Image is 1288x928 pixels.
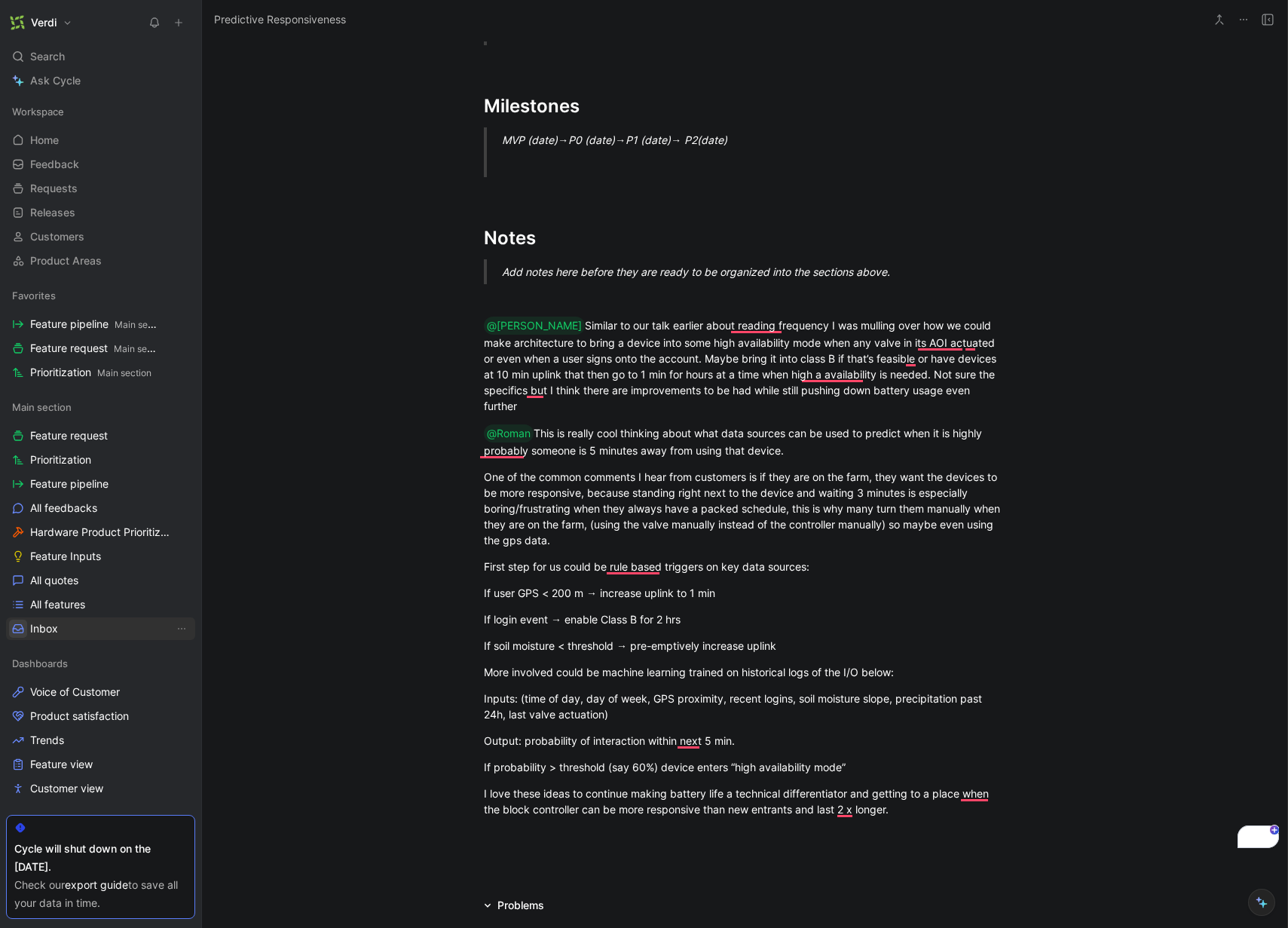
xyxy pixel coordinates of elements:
[6,225,195,248] a: Customers
[30,549,101,564] span: Feature Inputs
[115,319,169,330] span: Main section
[6,177,195,200] a: Requests
[484,469,1005,548] div: One of the common comments I hear from customers is if they are on the farm, they want the device...
[6,313,195,335] a: Feature pipelineMain section
[6,45,195,68] div: Search
[6,593,195,616] a: All features
[6,12,76,33] button: VerdiVerdi
[12,288,56,303] span: Favorites
[30,597,85,612] span: All features
[6,617,195,640] a: InboxView actions
[30,205,75,220] span: Releases
[484,759,1005,775] div: If probability > threshold (say 60%) device enters “high availability mode”
[114,343,168,354] span: Main section
[30,72,81,90] span: Ask Cycle
[484,585,1005,601] div: If user GPS < 200 m → increase uplink to 1 min
[30,757,93,772] span: Feature view
[31,16,57,29] h1: Verdi
[6,396,195,418] div: Main section
[6,153,195,176] a: Feedback
[484,93,1005,120] div: Milestones
[502,132,1023,148] div: MVP (date)→P0 (date)→P1 (date)→ P2(date)
[30,573,78,588] span: All quotes
[487,424,531,443] div: @Roman
[6,337,195,360] a: Feature requestMain section
[14,840,187,876] div: Cycle will shut down on the [DATE].
[6,473,195,495] a: Feature pipeline
[214,11,346,29] span: Predictive Responsiveness
[6,729,195,752] a: Trends
[6,100,195,123] div: Workspace
[487,317,582,335] div: @[PERSON_NAME]
[30,621,58,636] span: Inbox
[30,181,78,196] span: Requests
[484,611,1005,627] div: If login event → enable Class B for 2 hrs
[12,104,64,119] span: Workspace
[97,367,151,378] span: Main section
[6,705,195,727] a: Product satisfaction
[6,449,195,471] a: Prioritization
[30,341,158,357] span: Feature request
[484,664,1005,680] div: More involved could be machine learning trained on historical logs of the I/O below:
[484,691,1005,722] div: Inputs: (time of day, day of week, GPS proximity, recent logins, soil moisture slope, precipitati...
[30,476,109,492] span: Feature pipeline
[30,525,175,540] span: Hardware Product Prioritization
[174,621,189,636] button: View actions
[12,656,68,671] span: Dashboards
[30,685,120,700] span: Voice of Customer
[6,652,195,675] div: Dashboards
[14,876,187,912] div: Check our to save all your data in time.
[65,878,128,891] a: export guide
[6,361,195,384] a: PrioritizationMain section
[30,133,59,148] span: Home
[30,733,64,748] span: Trends
[30,501,97,516] span: All feedbacks
[6,681,195,703] a: Voice of Customer
[30,317,158,332] span: Feature pipeline
[30,428,108,443] span: Feature request
[6,569,195,592] a: All quotes
[6,250,195,272] a: Product Areas
[6,69,195,92] a: Ask Cycle
[30,365,151,381] span: Prioritization
[30,229,84,244] span: Customers
[502,265,890,278] em: Add notes here before they are ready to be organized into the sections above.
[10,15,25,30] img: Verdi
[30,709,129,724] span: Product satisfaction
[30,47,65,66] span: Search
[6,284,195,307] div: Favorites
[484,225,1005,252] div: Notes
[6,777,195,800] a: Customer view
[484,786,1005,817] div: I love these ideas to continue making battery life a technical differentiator and getting to a pl...
[478,896,550,914] div: Problems
[6,497,195,519] a: All feedbacks
[6,129,195,152] a: Home
[6,424,195,447] a: Feature request
[12,400,72,415] span: Main section
[30,781,103,796] span: Customer view
[6,652,195,800] div: DashboardsVoice of CustomerProduct satisfactionTrendsFeature viewCustomer view
[484,317,1005,414] div: Similar to our talk earlier about reading frequency I was mulling over how we could make architec...
[484,559,1005,574] div: First step for us could be rule based triggers on key data sources:
[30,452,91,467] span: Prioritization
[6,521,195,544] a: Hardware Product Prioritization
[497,896,544,914] div: Problems
[6,545,195,568] a: Feature Inputs
[30,253,102,268] span: Product Areas
[484,733,1005,749] div: Output: probability of interaction within next 5 min.
[30,157,79,172] span: Feedback
[484,638,1005,654] div: If soil moisture < threshold → pre-emptively increase uplink
[6,201,195,224] a: Releases
[6,396,195,640] div: Main sectionFeature requestPrioritizationFeature pipelineAll feedbacksHardware Product Prioritiza...
[484,424,1005,458] div: This is really cool thinking about what data sources can be used to predict when it is highly pro...
[6,753,195,776] a: Feature view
